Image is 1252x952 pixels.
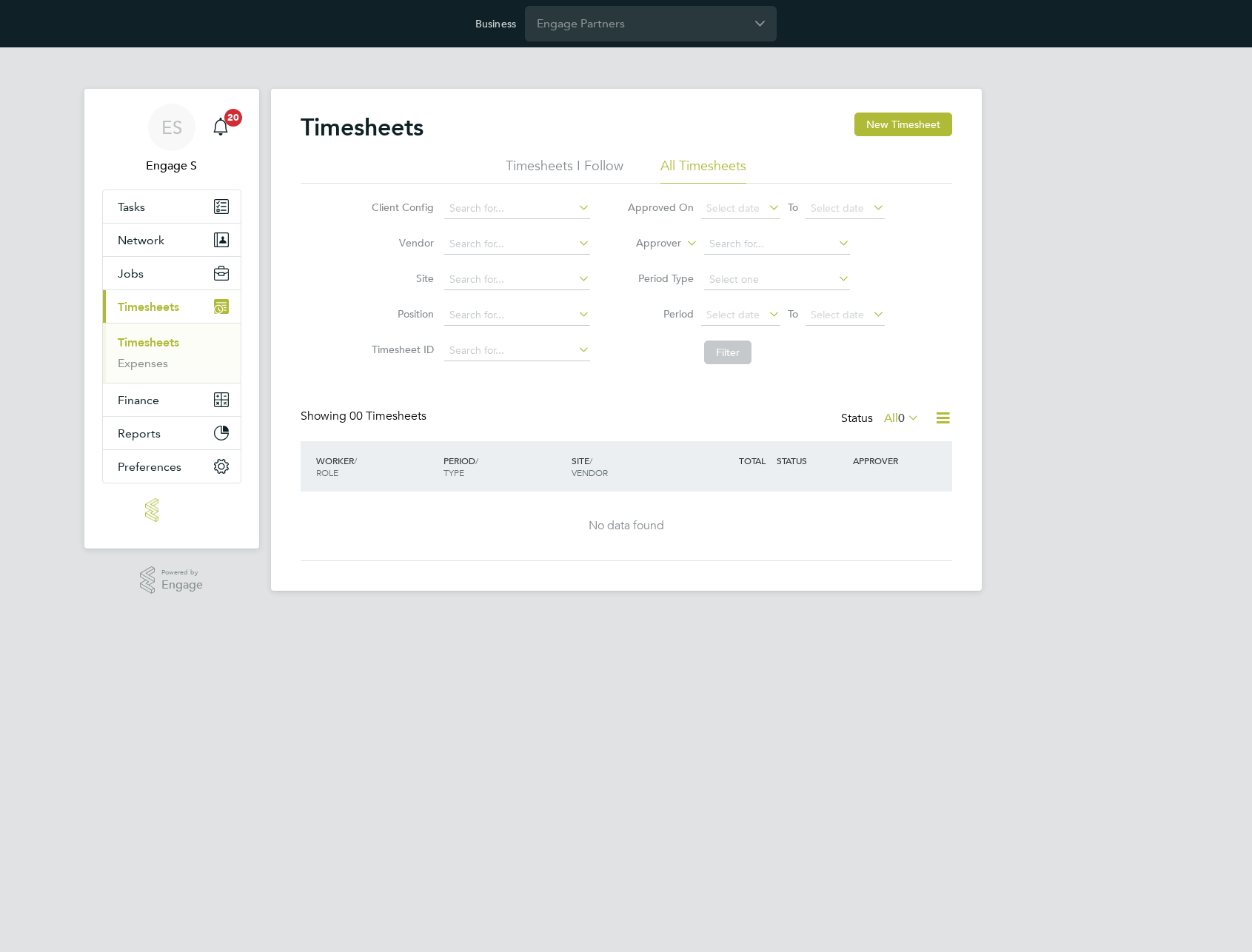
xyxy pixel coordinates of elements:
div: SITE [568,447,696,486]
span: ROLE [316,466,338,478]
label: Period Type [627,272,694,285]
input: Search for... [444,341,590,361]
label: Approved On [627,201,694,214]
span: Reports [118,426,161,440]
div: WORKER [312,447,441,486]
div: APPROVER [849,447,926,474]
label: Site [367,272,434,285]
span: 00 Timesheets [349,409,426,423]
a: Powered byEngage [140,566,203,594]
button: Filter [704,341,751,364]
div: Status [841,409,923,429]
label: Vendor [367,236,434,249]
span: VENDOR [572,466,608,478]
span: Jobs [118,267,144,281]
span: Network [118,233,164,247]
button: Preferences [103,450,241,483]
h2: Timesheets [301,113,424,142]
a: Expenses [118,356,168,370]
button: New Timesheet [854,113,952,136]
a: Timesheets [118,335,179,349]
input: Select one [704,269,850,290]
a: ESEngage S [102,104,241,175]
span: Finance [118,393,159,407]
label: Business [475,17,516,30]
span: Engage S [102,157,241,175]
label: All [884,411,920,426]
span: To [783,304,803,324]
span: / [354,455,357,466]
span: TOTAL [739,455,766,466]
div: Showing [301,409,429,424]
a: Tasks [103,190,241,223]
span: / [475,455,478,466]
img: engage-logo-retina.png [145,498,198,522]
li: All Timesheets [660,157,746,184]
button: Jobs [103,257,241,289]
button: Finance [103,383,241,416]
span: Tasks [118,200,145,214]
label: Period [627,307,694,321]
div: No data found [315,518,937,534]
label: Position [367,307,434,321]
span: 20 [224,109,242,127]
li: Timesheets I Follow [506,157,623,184]
span: Preferences [118,460,181,474]
button: Network [103,224,241,256]
span: To [783,198,803,217]
span: Select date [811,201,864,215]
input: Search for... [444,305,590,326]
input: Search for... [704,234,850,255]
a: Go to home page [102,498,241,522]
span: Select date [811,308,864,321]
span: ES [161,118,182,137]
span: 0 [898,411,905,426]
span: Timesheets [118,300,179,314]
a: 20 [206,104,235,151]
input: Search for... [444,234,590,255]
div: PERIOD [440,447,568,486]
div: STATUS [773,447,850,474]
span: TYPE [443,466,464,478]
span: Engage [161,579,203,591]
button: Reports [103,417,241,449]
span: Powered by [161,566,203,579]
div: Timesheets [103,323,241,383]
nav: Main navigation [84,89,259,549]
label: Client Config [367,201,434,214]
input: Search for... [444,198,590,219]
label: Timesheet ID [367,343,434,356]
label: Approver [615,236,681,251]
input: Search for... [444,269,590,290]
span: Select date [706,201,760,215]
span: / [589,455,592,466]
button: Timesheets [103,290,241,323]
span: Select date [706,308,760,321]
